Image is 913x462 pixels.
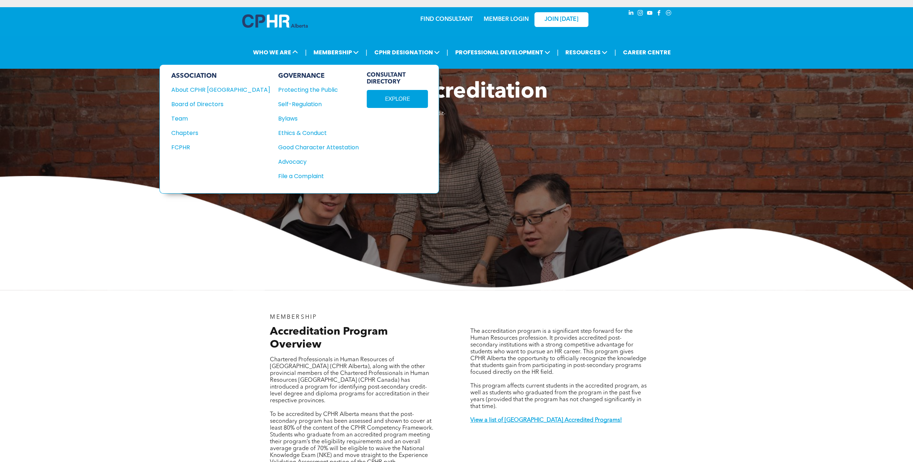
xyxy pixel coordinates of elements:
div: File a Complaint [278,172,351,181]
div: Chapters [171,128,261,137]
span: PROFESSIONAL DEVELOPMENT [453,46,552,59]
a: Chapters [171,128,270,137]
a: youtube [646,9,654,19]
a: facebook [655,9,663,19]
span: Chartered Professionals in Human Resources of [GEOGRAPHIC_DATA] (CPHR Alberta), along with the ot... [270,357,429,404]
a: EXPLORE [367,90,428,108]
span: JOIN [DATE] [544,16,578,23]
span: CONSULTANT DIRECTORY [367,72,428,86]
span: Accreditation Program Overview [270,326,388,350]
div: ASSOCIATION [171,72,270,80]
a: CAREER CENTRE [621,46,673,59]
span: MEMBERSHIP [270,314,317,320]
div: Team [171,114,261,123]
span: CPHR DESIGNATION [372,46,442,59]
li: | [366,45,367,60]
a: linkedin [627,9,635,19]
a: About CPHR [GEOGRAPHIC_DATA] [171,85,270,94]
a: JOIN [DATE] [534,12,588,27]
li: | [447,45,448,60]
a: Advocacy [278,157,359,166]
div: FCPHR [171,143,261,152]
span: This program affects current students in the accredited program, as well as students who graduate... [470,383,646,409]
div: Good Character Attestation [278,143,351,152]
a: Ethics & Conduct [278,128,359,137]
a: View a list of [GEOGRAPHIC_DATA] Accredited Programs! [470,417,622,423]
span: WHO WE ARE [251,46,300,59]
li: | [557,45,559,60]
a: Good Character Attestation [278,143,359,152]
a: Protecting the Public [278,85,359,94]
a: FIND CONSULTANT [420,17,473,22]
a: MEMBER LOGIN [484,17,529,22]
a: instagram [637,9,645,19]
div: Protecting the Public [278,85,351,94]
div: GOVERNANCE [278,72,359,80]
div: About CPHR [GEOGRAPHIC_DATA] [171,85,261,94]
li: | [614,45,616,60]
li: | [305,45,307,60]
a: Board of Directors [171,100,270,109]
div: Ethics & Conduct [278,128,351,137]
a: Self-Regulation [278,100,359,109]
a: Team [171,114,270,123]
a: Social network [665,9,673,19]
div: Advocacy [278,157,351,166]
a: File a Complaint [278,172,359,181]
div: Self-Regulation [278,100,351,109]
div: Bylaws [278,114,351,123]
div: Board of Directors [171,100,261,109]
span: MEMBERSHIP [311,46,361,59]
a: Bylaws [278,114,359,123]
img: A blue and white logo for cp alberta [242,14,308,28]
a: FCPHR [171,143,270,152]
span: RESOURCES [563,46,610,59]
span: The accreditation program is a significant step forward for the Human Resources profession. It pr... [470,329,646,375]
